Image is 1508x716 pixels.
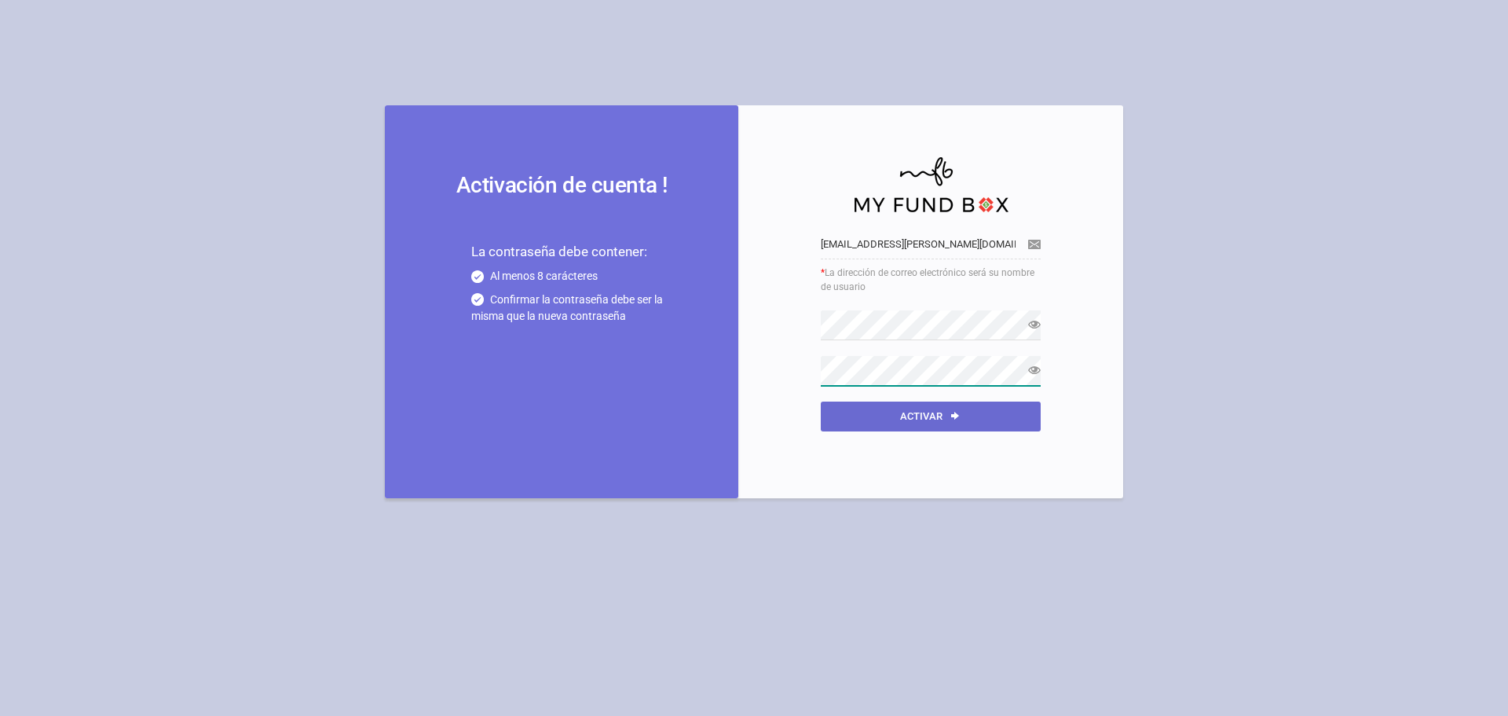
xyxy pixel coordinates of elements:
li: Al menos 8 carácteres [471,268,691,285]
li: Confirmar la contraseña debe ser la misma que la nueva contraseña [471,292,691,325]
img: mfboff.png [852,149,1009,214]
span: La dirección de correo electrónico será su nombre de usuario [821,266,1041,295]
li: La contraseña debe contener: [471,241,691,262]
h2: Activación de cuenta ! [432,168,691,202]
input: UserName [821,229,1041,259]
button: Activar [821,402,1041,431]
